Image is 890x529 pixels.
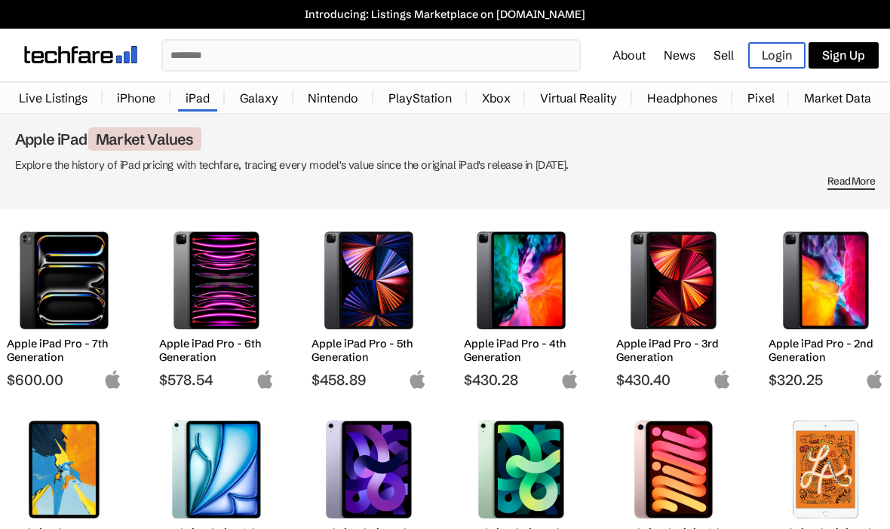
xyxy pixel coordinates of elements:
[664,47,695,63] a: News
[809,42,879,69] a: Sign Up
[15,130,875,148] h1: Apple iPad
[628,231,720,329] img: Apple iPad Pro 3rd Generation
[256,370,275,389] img: apple-logo
[24,46,137,63] img: techfare logo
[305,224,433,389] a: Apple iPad Pro 5th Generation Apple iPad Pro - 5th Generation $458.89 apple-logo
[865,370,884,389] img: apple-logo
[323,420,416,518] img: Apple iPad Air 5th Generation
[11,83,95,113] a: Live Listings
[88,127,201,151] span: Market Values
[300,83,366,113] a: Nintendo
[8,8,882,21] a: Introducing: Listings Marketplace on [DOMAIN_NAME]
[15,156,875,175] p: Explore the history of iPad pricing with techfare, tracing every model's value since the original...
[159,337,275,364] h2: Apple iPad Pro - 6th Generation
[769,371,884,389] span: $320.25
[780,420,873,518] img: Apple iPad mini 5th Generation
[769,337,884,364] h2: Apple iPad Pro - 2nd Generation
[109,83,163,113] a: iPhone
[408,370,427,389] img: apple-logo
[475,231,568,329] img: Apple iPad Pro 4th Generation
[381,83,459,113] a: PlayStation
[178,83,217,113] a: iPad
[170,420,263,518] img: Apple iPad Air 6th Generation
[103,370,122,389] img: apple-logo
[475,420,568,518] img: Apple iPad Air 4th Generation
[740,83,782,113] a: Pixel
[464,371,579,389] span: $430.28
[827,175,875,190] span: Read More
[616,371,732,389] span: $430.40
[628,420,720,518] img: Apple iPad mini 6th Generation
[560,370,579,389] img: apple-logo
[7,337,122,364] h2: Apple iPad Pro - 7th Generation
[464,337,579,364] h2: Apple iPad Pro - 4th Generation
[159,371,275,389] span: $578.54
[762,224,890,389] a: Apple iPad Pro 2nd Generation Apple iPad Pro - 2nd Generation $320.25 apple-logo
[609,224,738,389] a: Apple iPad Pro 3rd Generation Apple iPad Pro - 3rd Generation $430.40 apple-logo
[532,83,625,113] a: Virtual Reality
[7,371,122,389] span: $600.00
[780,231,873,329] img: Apple iPad Pro 2nd Generation
[457,224,585,389] a: Apple iPad Pro 4th Generation Apple iPad Pro - 4th Generation $430.28 apple-logo
[796,83,879,113] a: Market Data
[748,42,806,69] a: Login
[18,420,111,518] img: Apple iPad Pro 1st Generation
[152,224,281,389] a: Apple iPad Pro 6th Generation Apple iPad Pro - 6th Generation $578.54 apple-logo
[713,370,732,389] img: apple-logo
[612,47,646,63] a: About
[640,83,725,113] a: Headphones
[15,175,875,188] div: Read More
[714,47,734,63] a: Sell
[323,231,416,329] img: Apple iPad Pro 5th Generation
[18,231,111,329] img: Apple iPad Pro 7th Generation
[616,337,732,364] h2: Apple iPad Pro - 3rd Generation
[170,231,263,329] img: Apple iPad Pro 6th Generation
[232,83,286,113] a: Galaxy
[311,371,427,389] span: $458.89
[474,83,518,113] a: Xbox
[311,337,427,364] h2: Apple iPad Pro - 5th Generation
